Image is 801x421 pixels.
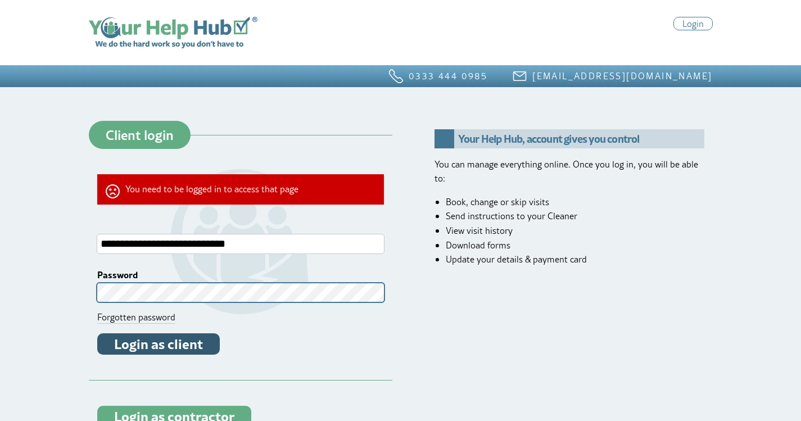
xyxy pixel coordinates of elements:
[97,270,384,279] label: Password
[446,238,704,253] li: Download forms
[446,195,704,210] li: Book, change or skip visits
[106,182,375,197] li: You need to be logged in to access that page
[673,17,713,30] a: Login
[97,333,220,355] button: Login as client
[435,157,704,186] p: You can manage everything online. Once you log in, you will be able to:
[409,70,487,82] a: 0333 444 0985
[106,128,174,142] span: Client login
[446,209,704,224] li: Send instructions to your Cleaner
[97,311,175,324] a: Forgotten password
[89,17,257,48] img: Your Help Hub logo
[532,70,712,82] a: [EMAIL_ADDRESS][DOMAIN_NAME]
[446,224,704,238] li: View visit history
[435,129,704,148] h2: Your Help Hub, account gives you control
[89,17,257,48] a: Home
[446,252,704,267] li: Update your details & payment card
